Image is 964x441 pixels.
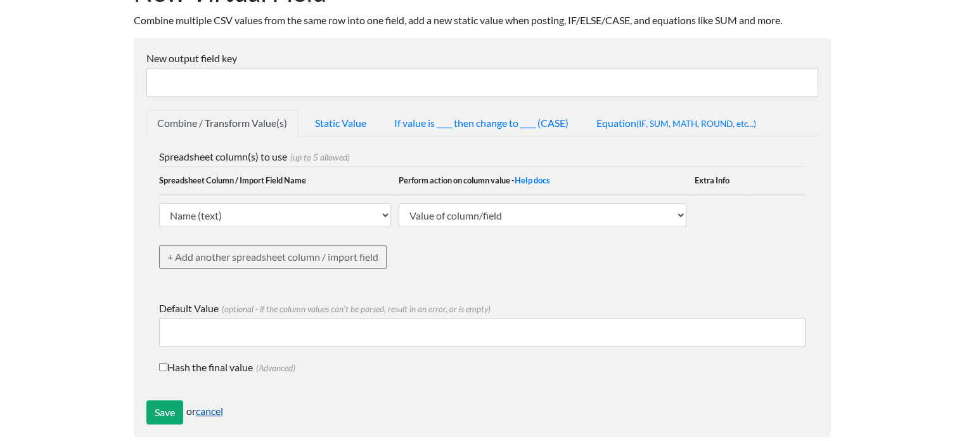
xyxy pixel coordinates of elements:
[287,152,350,162] span: (up to 5 allowed)
[586,110,767,136] a: Equation
[146,400,183,425] input: Save
[159,149,806,164] label: Spreadsheet column(s) to use
[159,360,806,375] label: Hash the final value
[399,167,694,195] th: Perform action on column value -
[159,167,399,195] th: Spreadsheet Column / Import Field Name
[196,405,223,417] a: cancel
[253,363,295,373] span: (Advanced)
[636,119,756,129] span: (IF, SUM, MATH, ROUND, etc...)
[146,400,818,425] div: or
[159,301,806,316] label: Default Value
[515,175,549,185] a: Help docs
[159,245,387,269] a: + Add another spreadsheet column / import field
[134,13,831,28] p: Combine multiple CSV values from the same row into one field, add a new static value when posting...
[159,363,167,371] input: Hash the final value(Advanced)
[219,304,491,314] span: (optional - if the column values can't be parsed, result in an error, or is empty)
[146,51,818,66] label: New output field key
[146,110,298,136] a: Combine / Transform Value(s)
[304,110,377,136] a: Static Value
[383,110,579,136] a: If value is ____ then change to ____ (CASE)
[694,175,729,185] col_title: Extra Info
